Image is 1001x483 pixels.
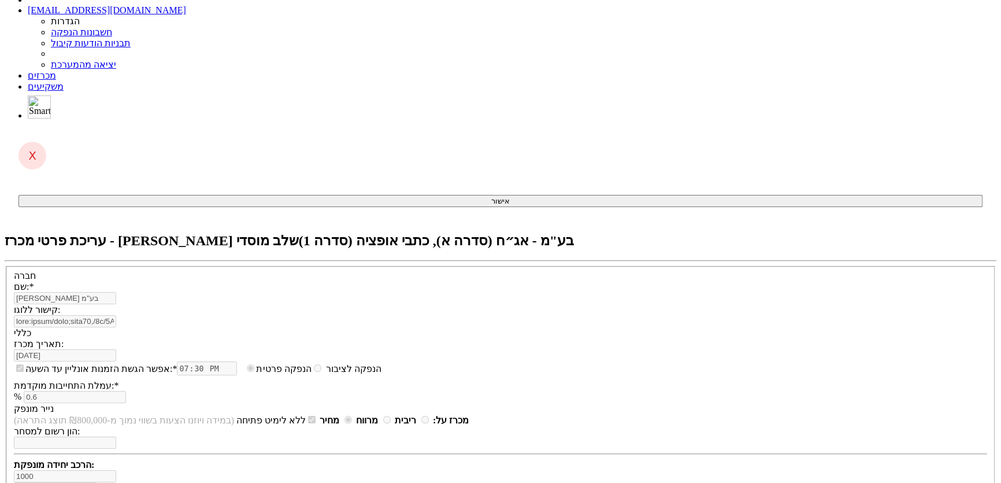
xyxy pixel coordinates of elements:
h2: עריכת פרטי מכרז - [PERSON_NAME] בע"מ - אג״ח (סדרה א), כתבי אופציה (סדרה 1) [5,233,996,249]
strong: ריבית [395,415,416,425]
label: הנפקה פרטית [256,364,323,374]
input: מחיר [344,416,352,423]
input: אפשר הגשת הזמנות אונליין עד השעה:* [16,364,24,372]
input: הנפקה פרטית [314,364,321,372]
label: אפשר הגשת הזמנות אונליין עד השעה: [14,363,177,374]
label: תאריך מכרז: [14,339,64,349]
input: הנפקה לציבור [247,364,254,372]
label: כללי [14,328,31,338]
input: ריבית [421,416,429,423]
span: % [14,392,21,401]
label: ללא לימיט פתיחה [236,415,317,425]
label: קישור ללוגו: [14,305,60,315]
a: תבניות הודעות קיבול [51,38,131,48]
a: יציאה מהמערכת [51,60,116,69]
label: עמלת התחייבות מוקדמת: [14,381,118,390]
label: הנפקה לציבור [244,364,381,374]
li: הגדרות [51,16,996,27]
a: חשבונות הנפקה [51,27,112,37]
strong: הרכב יחידה מונפקת: [14,460,94,470]
a: משקיעים [28,82,64,91]
label: חברה [14,271,36,281]
a: [EMAIL_ADDRESS][DOMAIN_NAME] [28,5,186,15]
label: שם: [14,282,34,292]
label: נייר מונפק [14,404,54,414]
input: מרווח [383,416,391,423]
a: מכרזים [28,71,56,80]
strong: מחיר [320,415,339,425]
span: שלב מוסדי [236,233,299,248]
span: (במידה ויוזנו הצעות בשווי נמוך מ-₪800,000 תוצג התראה) [14,415,234,425]
button: אישור [18,195,983,207]
strong: מכרז על: [433,415,469,425]
strong: מרווח [356,415,378,425]
label: הון רשום למסחר: [14,426,80,436]
input: ללא לימיט פתיחה [308,416,316,423]
img: SmartBull Logo [28,95,51,119]
input: כמות [14,470,116,482]
span: X [28,149,36,163]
